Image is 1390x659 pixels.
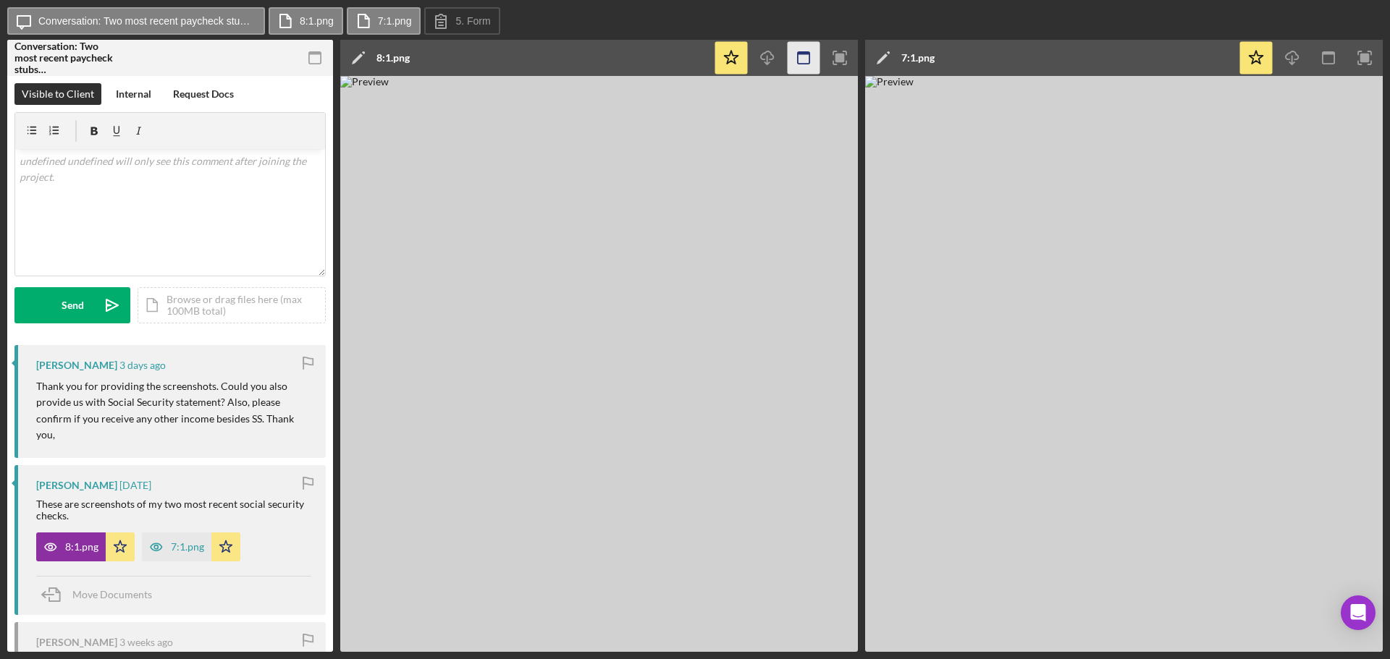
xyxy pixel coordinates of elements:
button: Internal [109,83,159,105]
button: Move Documents [36,577,167,613]
div: 8:1.png [65,541,98,553]
button: 8:1.png [269,7,343,35]
div: Visible to Client [22,83,94,105]
div: [PERSON_NAME] [36,637,117,648]
div: Open Intercom Messenger [1341,595,1376,630]
label: 8:1.png [300,15,334,27]
img: Preview [865,76,1383,652]
div: 7:1.png [171,541,204,553]
img: Preview [340,76,858,652]
div: [PERSON_NAME] [36,360,117,371]
time: 2025-08-14 07:59 [119,480,151,491]
div: 7:1.png [901,52,935,64]
label: 5. Form [455,15,490,27]
div: Request Docs [173,83,234,105]
div: Conversation: Two most recent paycheck stubs ([PERSON_NAME]) [14,41,116,75]
button: 5. Form [424,7,500,35]
button: Request Docs [166,83,241,105]
time: 2025-08-07 02:45 [119,637,173,648]
button: 8:1.png [36,532,135,561]
button: 7:1.png [347,7,421,35]
div: Send [62,287,84,323]
div: [PERSON_NAME] [36,480,117,491]
button: Send [14,287,130,323]
button: 7:1.png [142,532,240,561]
span: Move Documents [72,588,152,600]
button: Visible to Client [14,83,101,105]
label: Conversation: Two most recent paycheck stubs ([PERSON_NAME]) [38,15,256,27]
div: These are screenshots of my two most recent social security checks. [36,498,311,522]
div: Internal [116,83,151,105]
time: 2025-08-22 04:29 [119,360,166,371]
button: Conversation: Two most recent paycheck stubs ([PERSON_NAME]) [7,7,265,35]
p: Thank you for providing the screenshots. Could you also provide us with Social Security statement... [36,378,311,443]
div: 8:1.png [376,52,410,64]
label: 7:1.png [378,15,412,27]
